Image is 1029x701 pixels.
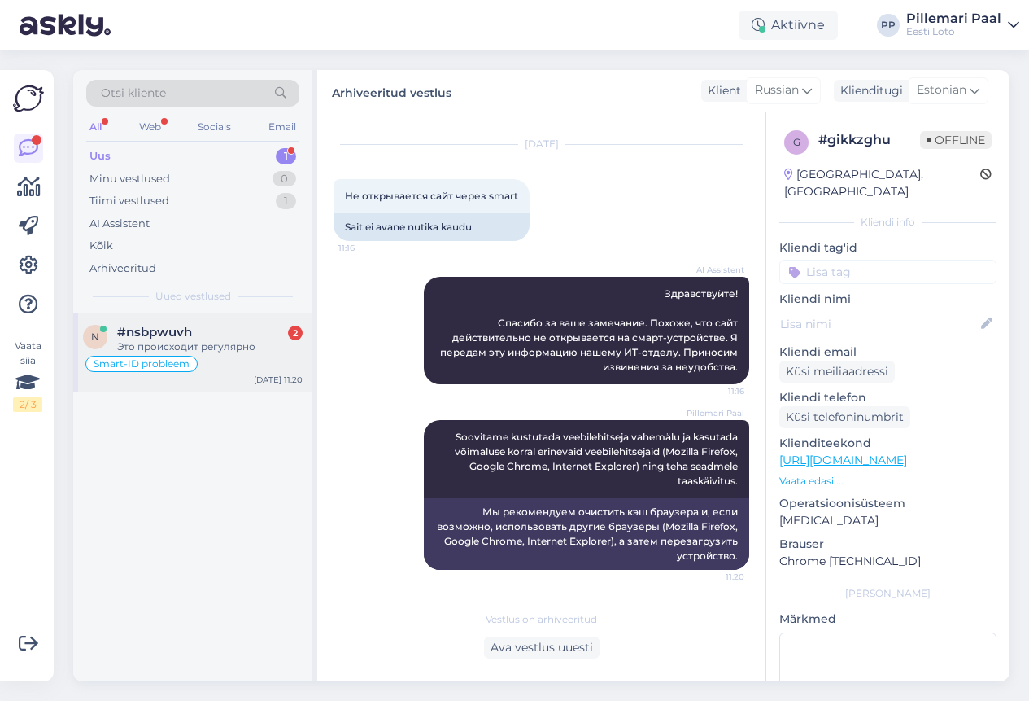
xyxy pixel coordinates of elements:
[89,216,150,232] div: AI Assistent
[779,611,996,628] p: Märkmed
[683,385,744,397] span: 11:16
[779,536,996,553] p: Brauser
[906,12,1019,38] a: Pillemari PaalEesti Loto
[101,85,166,102] span: Otsi kliente
[288,326,303,340] div: 2
[89,148,111,164] div: Uus
[334,137,749,151] div: [DATE]
[117,325,192,340] span: #nsbpwuvh
[194,116,234,138] div: Socials
[13,397,42,412] div: 2 / 3
[818,130,920,150] div: # gikkzghu
[424,498,749,570] div: Мы рекомендуем очистить кэш браузера и, если возможно, использовать другие браузеры (Mozilla Fire...
[484,637,600,659] div: Ava vestlus uuesti
[779,512,996,529] p: [MEDICAL_DATA]
[779,291,996,308] p: Kliendi nimi
[91,331,99,343] span: n
[917,81,966,99] span: Estonian
[779,260,996,284] input: Lisa tag
[89,193,169,209] div: Tiimi vestlused
[779,344,996,361] p: Kliendi email
[779,474,996,489] p: Vaata edasi ...
[779,586,996,601] div: [PERSON_NAME]
[486,612,597,627] span: Vestlus on arhiveeritud
[877,14,900,37] div: PP
[779,406,910,428] div: Küsi telefoninumbrit
[779,435,996,452] p: Klienditeekond
[906,12,1001,25] div: Pillemari Paal
[89,261,156,277] div: Arhiveeritud
[155,289,231,304] span: Uued vestlused
[779,215,996,230] div: Kliendi info
[683,264,744,276] span: AI Assistent
[273,171,296,187] div: 0
[345,190,518,202] span: Не открывается сайт через smart
[117,340,303,354] div: Это происходит регулярно
[13,83,44,114] img: Askly Logo
[755,81,799,99] span: Russian
[739,11,838,40] div: Aktiivne
[13,339,42,412] div: Vaata siia
[334,213,530,241] div: Sait ei avane nutika kaudu
[784,166,980,200] div: [GEOGRAPHIC_DATA], [GEOGRAPHIC_DATA]
[683,571,744,583] span: 11:20
[276,148,296,164] div: 1
[94,359,190,369] span: Smart-ID probleem
[265,116,299,138] div: Email
[455,431,740,487] span: Soovitame kustutada veebilehitseja vahemälu ja kasutada võimaluse korral erinevaid veebilehitseja...
[779,239,996,256] p: Kliendi tag'id
[276,193,296,209] div: 1
[701,82,741,99] div: Klient
[683,407,744,419] span: Pillemari Paal
[332,80,451,102] label: Arhiveeritud vestlus
[779,361,895,383] div: Küsi meiliaadressi
[89,238,113,254] div: Kõik
[920,131,992,149] span: Offline
[86,116,105,138] div: All
[793,136,800,148] span: g
[779,553,996,570] p: Chrome [TECHNICAL_ID]
[906,25,1001,38] div: Eesti Loto
[89,171,170,187] div: Minu vestlused
[834,82,903,99] div: Klienditugi
[338,242,399,254] span: 11:16
[254,374,303,386] div: [DATE] 11:20
[779,453,907,467] a: [URL][DOMAIN_NAME]
[780,315,978,333] input: Lisa nimi
[779,389,996,406] p: Kliendi telefon
[779,495,996,512] p: Operatsioonisüsteem
[136,116,164,138] div: Web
